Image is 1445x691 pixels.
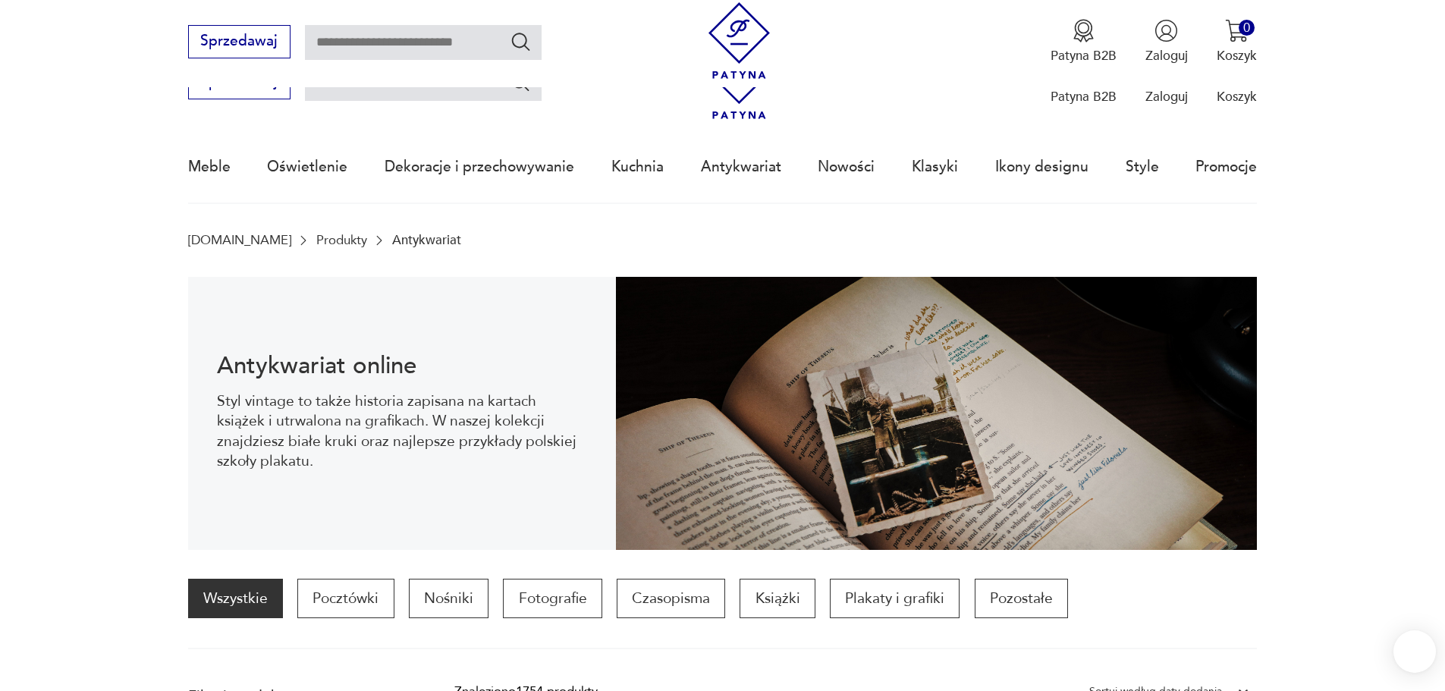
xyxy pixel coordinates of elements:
[510,71,532,93] button: Szukaj
[385,132,574,202] a: Dekoracje i przechowywanie
[611,132,664,202] a: Kuchnia
[1072,19,1095,42] img: Ikona medalu
[912,132,958,202] a: Klasyki
[188,36,291,49] a: Sprzedawaj
[503,579,602,618] a: Fotografie
[995,132,1088,202] a: Ikony designu
[188,233,291,247] a: [DOMAIN_NAME]
[701,132,781,202] a: Antykwariat
[1051,19,1117,64] button: Patyna B2B
[617,579,725,618] a: Czasopisma
[267,132,347,202] a: Oświetlenie
[1145,88,1188,105] p: Zaloguj
[1051,88,1117,105] p: Patyna B2B
[1225,19,1249,42] img: Ikona koszyka
[818,132,875,202] a: Nowości
[1217,19,1257,64] button: 0Koszyk
[1195,132,1257,202] a: Promocje
[1145,47,1188,64] p: Zaloguj
[316,233,367,247] a: Produkty
[188,25,291,58] button: Sprzedawaj
[975,579,1068,618] a: Pozostałe
[1393,630,1436,673] iframe: Smartsupp widget button
[1145,19,1188,64] button: Zaloguj
[392,233,461,247] p: Antykwariat
[1126,132,1159,202] a: Style
[409,579,488,618] a: Nośniki
[217,355,586,377] h1: Antykwariat online
[188,77,291,90] a: Sprzedawaj
[701,2,777,79] img: Patyna - sklep z meblami i dekoracjami vintage
[217,391,586,472] p: Styl vintage to także historia zapisana na kartach książek i utrwalona na grafikach. W naszej kol...
[1051,47,1117,64] p: Patyna B2B
[1051,19,1117,64] a: Ikona medaluPatyna B2B
[830,579,960,618] a: Plakaty i grafiki
[1154,19,1178,42] img: Ikonka użytkownika
[188,132,231,202] a: Meble
[510,30,532,52] button: Szukaj
[188,579,283,618] a: Wszystkie
[1217,47,1257,64] p: Koszyk
[1239,20,1255,36] div: 0
[740,579,815,618] a: Książki
[297,579,394,618] a: Pocztówki
[616,277,1258,550] img: c8a9187830f37f141118a59c8d49ce82.jpg
[1217,88,1257,105] p: Koszyk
